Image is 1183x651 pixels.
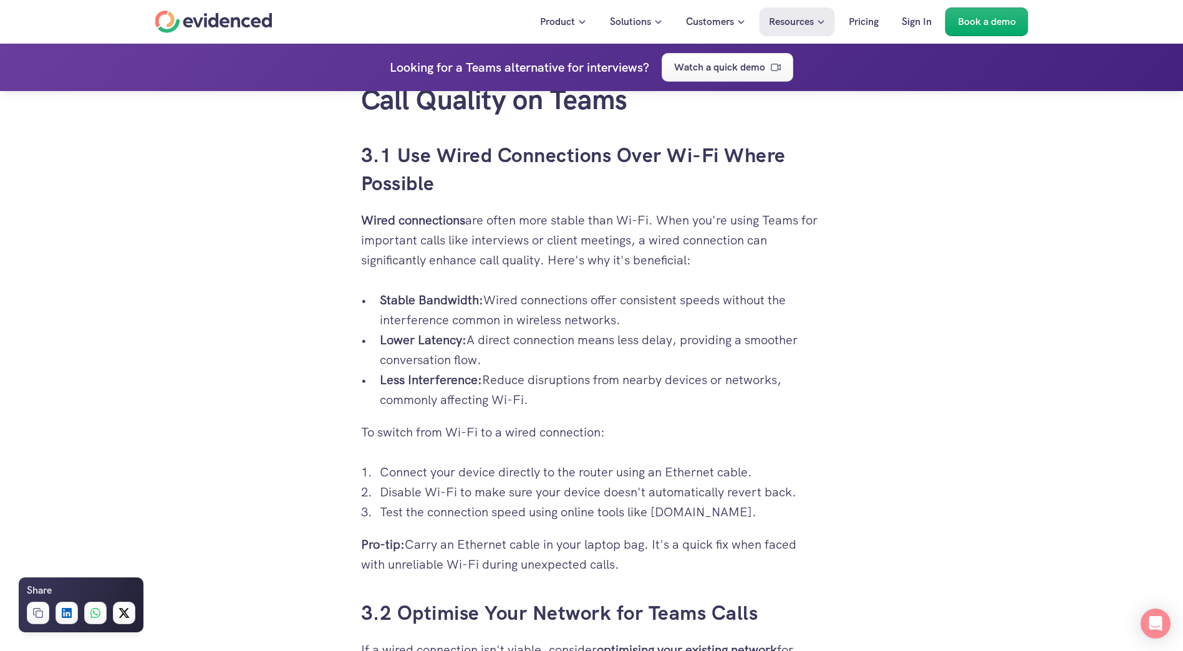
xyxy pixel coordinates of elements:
p: Book a demo [958,14,1016,30]
strong: Stable Bandwidth: [380,292,483,308]
a: Sign In [892,7,941,36]
strong: Lower Latency: [380,332,466,348]
p: Connect your device directly to the router using an Ethernet cable. [380,462,823,482]
p: Disable Wi-Fi to make sure your device doesn't automatically revert back. [380,482,823,502]
a: Pricing [839,7,888,36]
a: Home [155,11,273,33]
p: Customers [686,14,734,30]
strong: Wired connections [361,212,465,228]
h6: Share [27,582,52,599]
a: Book a demo [945,7,1028,36]
a: 3.1 Use Wired Connections Over Wi-Fi Where Possible [361,142,791,196]
p: Resources [769,14,814,30]
p: are often more stable than Wi-Fi. When you're using Teams for important calls like interviews or ... [361,210,823,270]
p: Sign In [902,14,932,30]
a: 3.2 Optimise Your Network for Teams Calls [361,600,758,626]
p: Product [540,14,575,30]
p: A direct connection means less delay, providing a smoother conversation flow. [380,330,823,370]
h4: Looking for a Teams alternative for interviews? [390,57,649,77]
p: To switch from Wi-Fi to a wired connection: [361,422,823,442]
p: Carry an Ethernet cable in your laptop bag. It's a quick fix when faced with unreliable Wi-Fi dur... [361,534,823,574]
p: Watch a quick demo [674,59,765,75]
strong: Pro-tip: [361,536,405,552]
p: Pricing [849,14,879,30]
a: Watch a quick demo [662,53,793,82]
p: Wired connections offer consistent speeds without the interference common in wireless networks. [380,290,823,330]
p: Solutions [610,14,651,30]
p: Test the connection speed using online tools like [DOMAIN_NAME]. [380,502,823,522]
strong: Less Interference: [380,372,482,388]
p: Reduce disruptions from nearby devices or networks, commonly affecting Wi-Fi. [380,370,823,410]
div: Open Intercom Messenger [1141,609,1171,639]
